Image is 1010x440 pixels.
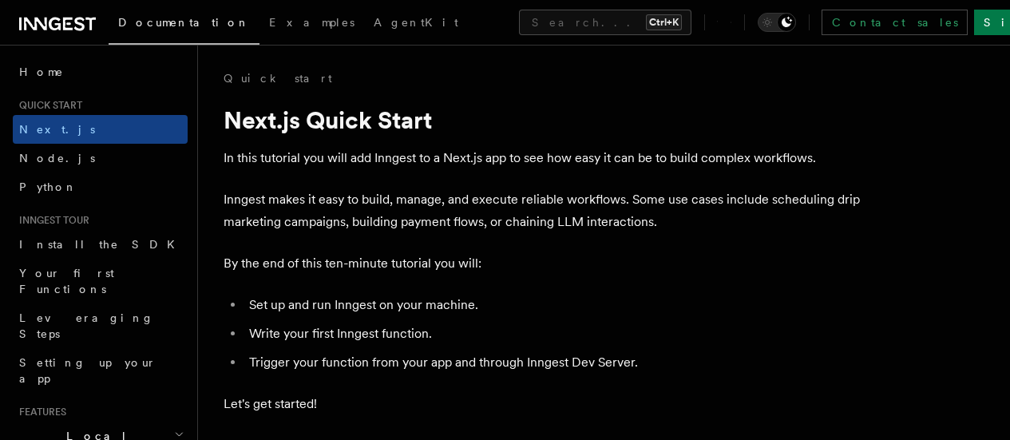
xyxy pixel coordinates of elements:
span: Install the SDK [19,238,184,251]
span: Home [19,64,64,80]
a: Contact sales [822,10,968,35]
span: Features [13,406,66,418]
span: Node.js [19,152,95,165]
p: Inngest makes it easy to build, manage, and execute reliable workflows. Some use cases include sc... [224,188,862,233]
p: By the end of this ten-minute tutorial you will: [224,252,862,275]
a: Next.js [13,115,188,144]
kbd: Ctrl+K [646,14,682,30]
a: Node.js [13,144,188,172]
span: Quick start [13,99,82,112]
span: Next.js [19,123,95,136]
span: Your first Functions [19,267,114,295]
button: Search...Ctrl+K [519,10,691,35]
h1: Next.js Quick Start [224,105,862,134]
a: Home [13,57,188,86]
a: Python [13,172,188,201]
a: Setting up your app [13,348,188,393]
li: Trigger your function from your app and through Inngest Dev Server. [244,351,862,374]
a: Examples [259,5,364,43]
a: Leveraging Steps [13,303,188,348]
p: In this tutorial you will add Inngest to a Next.js app to see how easy it can be to build complex... [224,147,862,169]
span: Inngest tour [13,214,89,227]
span: Python [19,180,77,193]
a: AgentKit [364,5,468,43]
a: Install the SDK [13,230,188,259]
span: Leveraging Steps [19,311,154,340]
span: Setting up your app [19,356,156,385]
a: Your first Functions [13,259,188,303]
li: Write your first Inngest function. [244,323,862,345]
button: Toggle dark mode [758,13,796,32]
span: Documentation [118,16,250,29]
span: Examples [269,16,354,29]
span: AgentKit [374,16,458,29]
a: Documentation [109,5,259,45]
a: Quick start [224,70,332,86]
p: Let's get started! [224,393,862,415]
li: Set up and run Inngest on your machine. [244,294,862,316]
